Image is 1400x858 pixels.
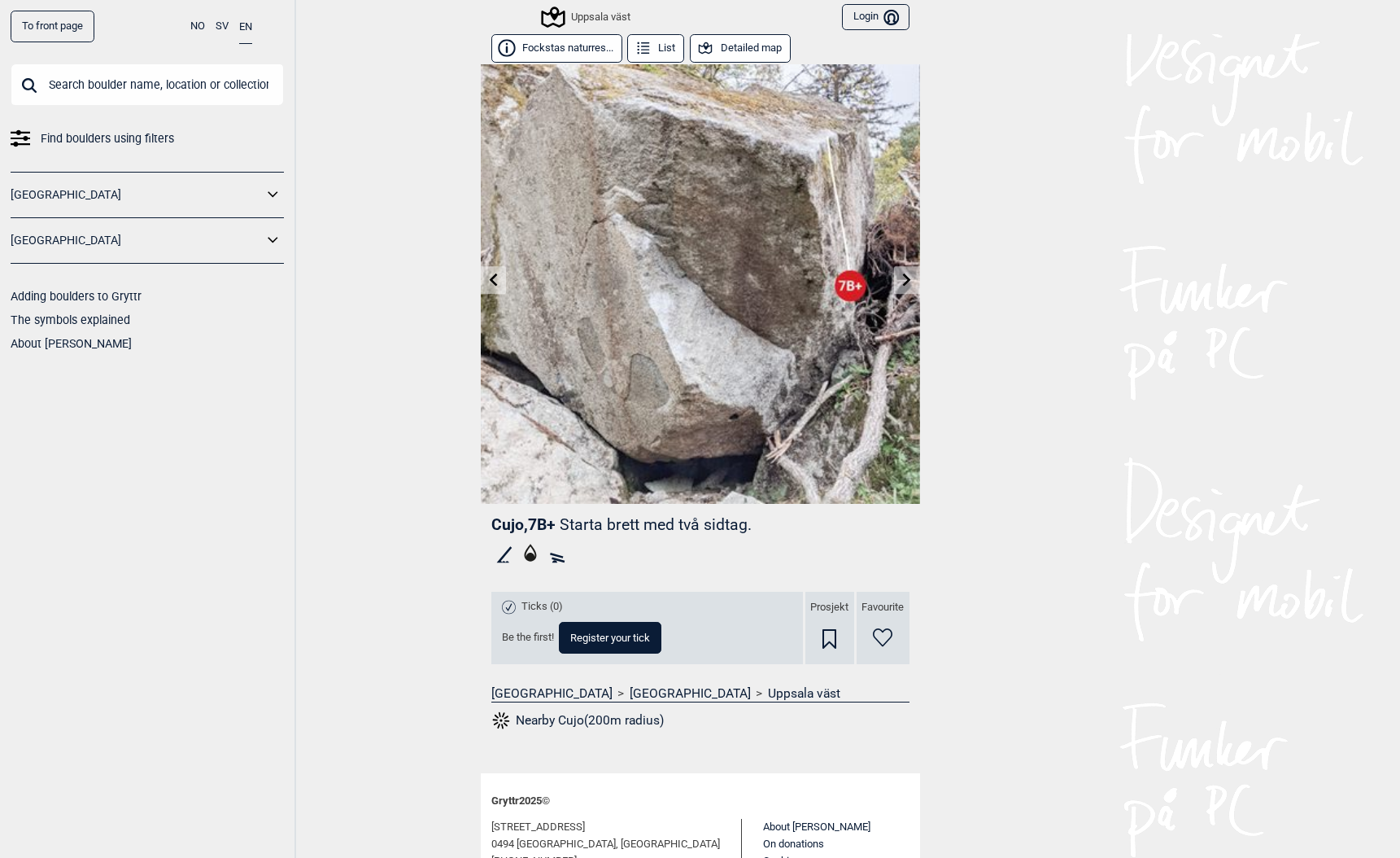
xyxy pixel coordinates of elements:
button: Nearby Cujo(200m radius) [491,710,665,731]
span: Find boulders using filters [41,127,174,151]
span: Register your tick [570,633,650,643]
a: [GEOGRAPHIC_DATA] [11,229,263,252]
button: EN [239,11,252,44]
img: Cujo [481,64,920,504]
span: [STREET_ADDRESS] [491,819,585,836]
button: NO [190,11,205,42]
a: About [PERSON_NAME] [11,337,132,350]
div: Prosjekt [805,592,854,664]
a: To front page [11,11,94,42]
nav: > > [491,685,909,702]
span: Ticks (0) [521,600,563,614]
button: Login [842,4,909,31]
a: About [PERSON_NAME] [763,821,870,833]
a: [GEOGRAPHIC_DATA] [630,685,751,702]
span: Be the first! [502,631,554,645]
button: Fockstas naturres... [491,34,622,63]
span: 0494 [GEOGRAPHIC_DATA], [GEOGRAPHIC_DATA] [491,836,720,853]
button: Register your tick [559,622,661,654]
div: Gryttr 2025 © [491,784,909,819]
button: List [627,34,684,63]
div: Uppsala väst [543,7,630,27]
span: Favourite [861,601,904,615]
a: Adding boulders to Gryttr [11,290,142,303]
a: The symbols explained [11,313,130,326]
input: Search boulder name, location or collection [11,63,284,106]
a: [GEOGRAPHIC_DATA] [491,685,613,702]
a: [GEOGRAPHIC_DATA] [11,183,263,207]
button: Detailed map [690,34,791,63]
a: On donations [763,838,824,850]
button: SV [216,11,229,42]
a: Uppsala väst [768,685,840,702]
p: Starta brett med två sidtag. [560,515,752,534]
span: Cujo , 7B+ [491,515,556,534]
a: Find boulders using filters [11,127,284,151]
